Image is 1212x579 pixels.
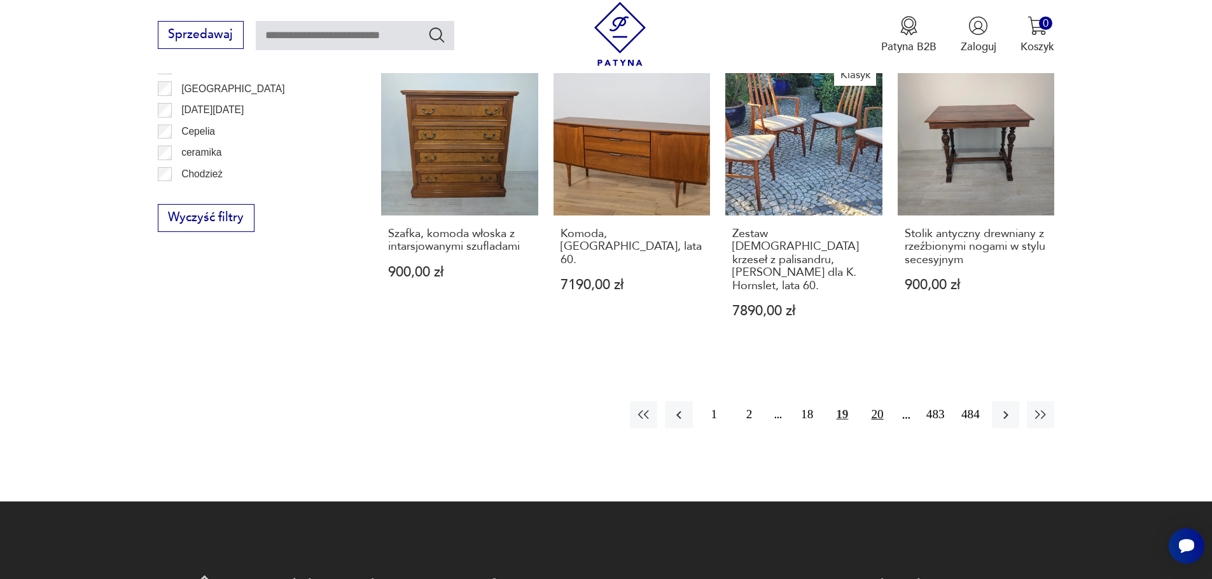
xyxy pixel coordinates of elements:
[905,278,1048,292] p: 900,00 zł
[863,401,891,428] button: 20
[725,58,882,348] a: KlasykZestaw duńskich krzeseł z palisandru, Niels Koefoed dla K. Hornslet, lata 60.Zestaw [DEMOGR...
[1027,16,1047,36] img: Ikona koszyka
[428,25,446,44] button: Szukaj
[388,266,531,279] p: 900,00 zł
[1169,528,1204,564] iframe: Smartsupp widget button
[793,401,821,428] button: 18
[158,21,244,49] button: Sprzedawaj
[158,31,244,41] a: Sprzedawaj
[881,16,937,54] button: Patyna B2B
[158,204,254,232] button: Wyczyść filtry
[899,16,919,36] img: Ikona medalu
[561,278,704,292] p: 7190,00 zł
[881,16,937,54] a: Ikona medaluPatyna B2B
[388,228,531,254] h3: Szafka, komoda włoska z intarsjowanymi szufladami
[554,58,711,348] a: Komoda, Wielka Brytania, lata 60.Komoda, [GEOGRAPHIC_DATA], lata 60.7190,00 zł
[881,39,937,54] p: Patyna B2B
[181,166,223,182] p: Chodzież
[905,228,1048,266] h3: Stolik antyczny drewniany z rzeźbionymi nogami w stylu secesyjnym
[732,228,875,292] h3: Zestaw [DEMOGRAPHIC_DATA] krzeseł z palisandru, [PERSON_NAME] dla K. Hornslet, lata 60.
[1020,39,1054,54] p: Koszyk
[735,401,763,428] button: 2
[898,58,1055,348] a: Stolik antyczny drewniany z rzeźbionymi nogami w stylu secesyjnymStolik antyczny drewniany z rzeź...
[1039,17,1052,30] div: 0
[968,16,988,36] img: Ikonka użytkownika
[181,187,219,203] p: Ćmielów
[181,102,244,118] p: [DATE][DATE]
[700,401,728,428] button: 1
[181,144,221,161] p: ceramika
[181,81,284,97] p: [GEOGRAPHIC_DATA]
[381,58,538,348] a: Szafka, komoda włoska z intarsjowanymi szufladamiSzafka, komoda włoska z intarsjowanymi szufladam...
[181,123,215,140] p: Cepelia
[1020,16,1054,54] button: 0Koszyk
[732,304,875,318] p: 7890,00 zł
[957,401,984,428] button: 484
[561,228,704,266] h3: Komoda, [GEOGRAPHIC_DATA], lata 60.
[961,39,996,54] p: Zaloguj
[828,401,856,428] button: 19
[961,16,996,54] button: Zaloguj
[588,2,652,66] img: Patyna - sklep z meblami i dekoracjami vintage
[922,401,949,428] button: 483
